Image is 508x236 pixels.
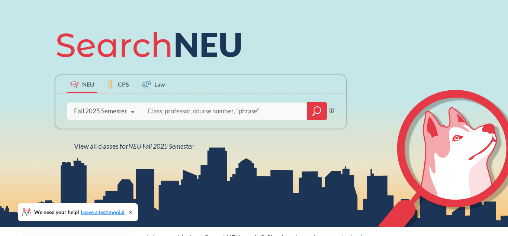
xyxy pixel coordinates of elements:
[118,80,129,88] span: CPS
[74,142,193,150] span: View all classes for
[128,142,193,150] span: NEU Fall 2025 Semester
[312,106,321,116] svg: magnifying glass
[147,103,302,119] input: Class, professor, course number, "phrase"
[154,80,165,88] span: Law
[74,107,127,115] div: Fall 2025 Semester
[81,209,125,215] a: Leave a testimonial
[82,80,94,88] span: NEU
[34,210,125,215] span: We need your help!
[307,102,327,120] div: magnifying glass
